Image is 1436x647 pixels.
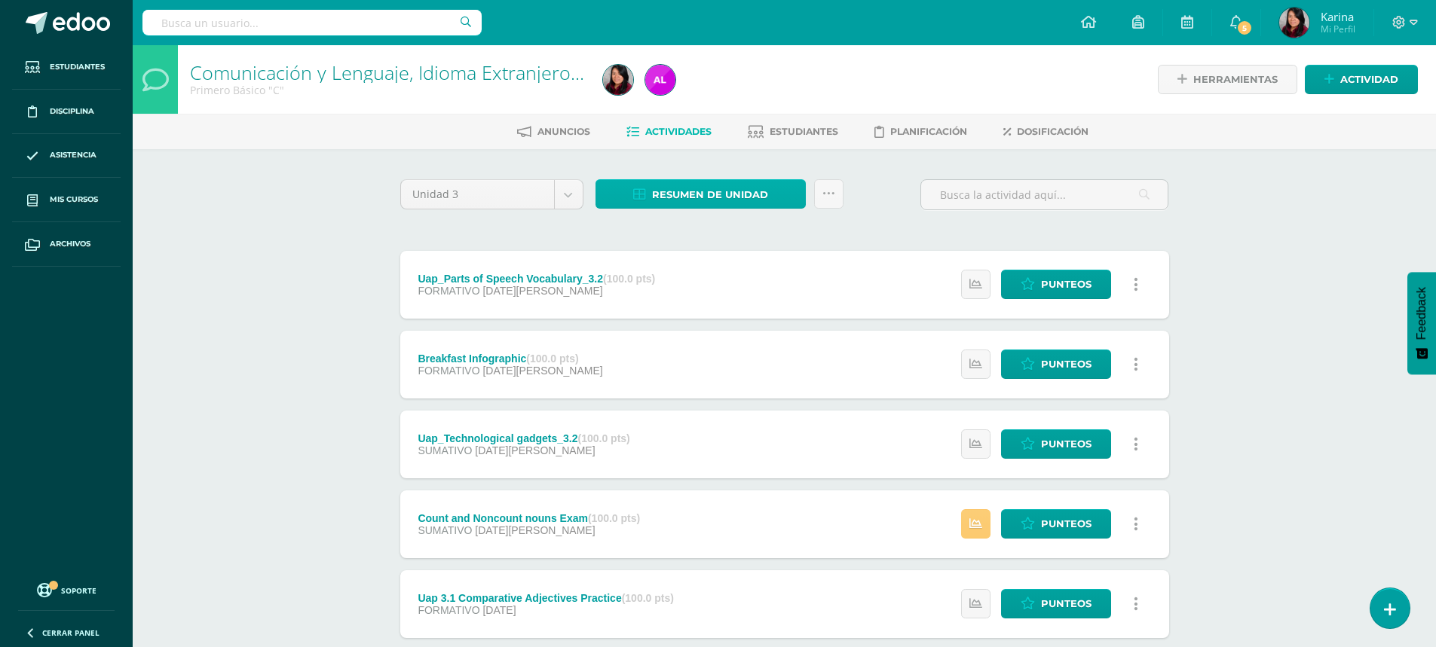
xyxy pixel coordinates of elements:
[652,181,768,209] span: Resumen de unidad
[588,512,640,524] strong: (100.0 pts)
[603,65,633,95] img: 2b2d077cd3225eb4770a88151ad57b39.png
[142,10,482,35] input: Busca un usuario...
[418,352,602,365] div: Breakfast Infographic
[1340,66,1398,93] span: Actividad
[1321,9,1355,24] span: Karina
[190,60,626,85] a: Comunicación y Lenguaje, Idioma Extranjero Inglés
[418,444,472,456] span: SUMATIVO
[12,134,121,179] a: Asistencia
[418,285,479,297] span: FORMATIVO
[12,178,121,222] a: Mis cursos
[1001,509,1111,539] a: Punteos
[12,45,121,90] a: Estudiantes
[1041,430,1092,458] span: Punteos
[517,120,590,144] a: Anuncios
[578,432,630,444] strong: (100.0 pts)
[482,604,516,616] span: [DATE]
[921,180,1168,209] input: Busca la actividad aquí...
[1041,590,1092,618] span: Punteos
[1001,429,1111,459] a: Punteos
[1041,510,1092,538] span: Punteos
[603,273,655,285] strong: (100.0 pts)
[1415,287,1428,340] span: Feedback
[596,179,806,209] a: Resumen de unidad
[50,105,94,117] span: Disciplina
[1407,272,1436,374] button: Feedback - Mostrar encuesta
[748,120,838,144] a: Estudiantes
[50,238,90,250] span: Archivos
[626,120,712,144] a: Actividades
[418,604,479,616] span: FORMATIVO
[50,149,96,161] span: Asistencia
[50,61,105,73] span: Estudiantes
[1003,120,1088,144] a: Dosificación
[770,126,838,137] span: Estudiantes
[1041,270,1092,298] span: Punteos
[1001,270,1111,299] a: Punteos
[18,579,115,600] a: Soporte
[418,365,479,377] span: FORMATIVO
[401,180,583,209] a: Unidad 3
[482,285,602,297] span: [DATE][PERSON_NAME]
[526,352,578,365] strong: (100.0 pts)
[645,65,675,95] img: 911ff7f6a042b5aa398555e087fa27a6.png
[874,120,967,144] a: Planificación
[1279,8,1309,38] img: 2b2d077cd3225eb4770a88151ad57b39.png
[645,126,712,137] span: Actividades
[12,90,121,134] a: Disciplina
[1158,65,1297,94] a: Herramientas
[190,83,585,97] div: Primero Básico 'C'
[61,585,96,596] span: Soporte
[622,592,674,604] strong: (100.0 pts)
[475,444,595,456] span: [DATE][PERSON_NAME]
[412,180,543,209] span: Unidad 3
[1017,126,1088,137] span: Dosificación
[475,524,595,536] span: [DATE][PERSON_NAME]
[1041,350,1092,378] span: Punteos
[1305,65,1418,94] a: Actividad
[1001,349,1111,379] a: Punteos
[418,512,640,524] div: Count and Noncount nouns Exam
[418,592,674,604] div: Uap 3.1 Comparative Adjectives Practice
[12,222,121,267] a: Archivos
[190,62,585,83] h1: Comunicación y Lenguaje, Idioma Extranjero Inglés
[1236,20,1253,36] span: 5
[418,432,629,444] div: Uap_Technological gadgets_3.2
[42,627,100,638] span: Cerrar panel
[1193,66,1278,93] span: Herramientas
[418,524,472,536] span: SUMATIVO
[1001,589,1111,618] a: Punteos
[890,126,967,137] span: Planificación
[537,126,590,137] span: Anuncios
[482,365,602,377] span: [DATE][PERSON_NAME]
[1321,23,1355,35] span: Mi Perfil
[50,194,98,206] span: Mis cursos
[418,273,655,285] div: Uap_Parts of Speech Vocabulary_3.2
